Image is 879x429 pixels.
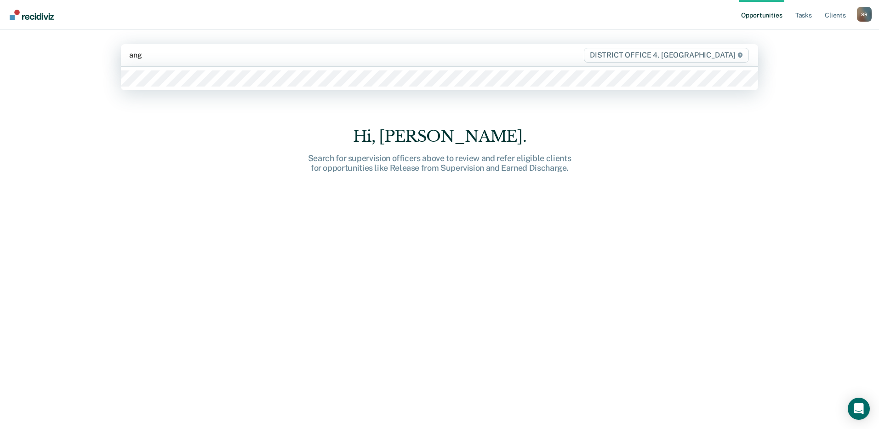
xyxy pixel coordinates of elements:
div: Open Intercom Messenger [848,398,870,420]
span: DISTRICT OFFICE 4, [GEOGRAPHIC_DATA] [584,48,749,63]
button: Profile dropdown button [857,7,872,22]
div: Hi, [PERSON_NAME]. [292,127,587,146]
img: Recidiviz [10,10,54,20]
div: Search for supervision officers above to review and refer eligible clients for opportunities like... [292,153,587,173]
div: S R [857,7,872,22]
